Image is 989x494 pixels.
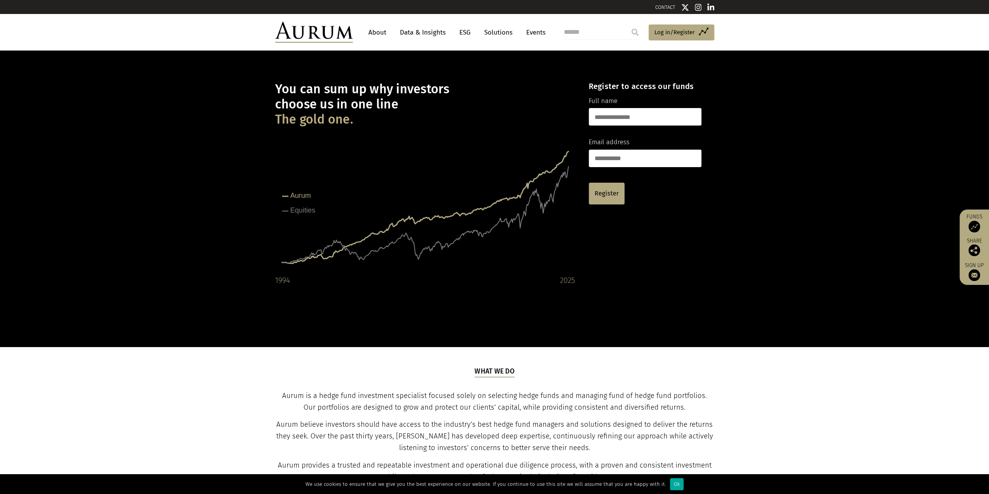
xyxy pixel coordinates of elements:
[649,24,714,41] a: Log in/Register
[589,137,630,147] label: Email address
[276,420,713,452] span: Aurum believe investors should have access to the industry’s best hedge fund managers and solutio...
[396,25,450,40] a: Data & Insights
[290,192,311,199] tspan: Aurum
[963,213,985,232] a: Funds
[365,25,390,40] a: About
[290,206,315,214] tspan: Equities
[968,221,980,232] img: Access Funds
[968,269,980,281] img: Sign up to our newsletter
[963,262,985,281] a: Sign up
[474,367,515,377] h5: What we do
[560,274,575,286] div: 2025
[707,3,714,11] img: Linkedin icon
[480,25,516,40] a: Solutions
[589,82,701,91] h4: Register to access our funds
[695,3,702,11] img: Instagram icon
[627,24,643,40] input: Submit
[275,112,353,127] span: The gold one.
[963,238,985,256] div: Share
[455,25,474,40] a: ESG
[589,96,617,106] label: Full name
[681,3,689,11] img: Twitter icon
[589,183,624,204] a: Register
[275,82,575,127] h1: You can sum up why investors choose us in one line
[670,478,684,490] div: Ok
[278,461,712,481] span: Aurum provides a trusted and repeatable investment and operational due diligence process, with a ...
[282,391,707,412] span: Aurum is a hedge fund investment specialist focused solely on selecting hedge funds and managing ...
[275,274,290,286] div: 1994
[275,22,353,43] img: Aurum
[654,28,695,37] span: Log in/Register
[968,244,980,256] img: Share this post
[522,25,546,40] a: Events
[655,4,675,10] a: CONTACT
